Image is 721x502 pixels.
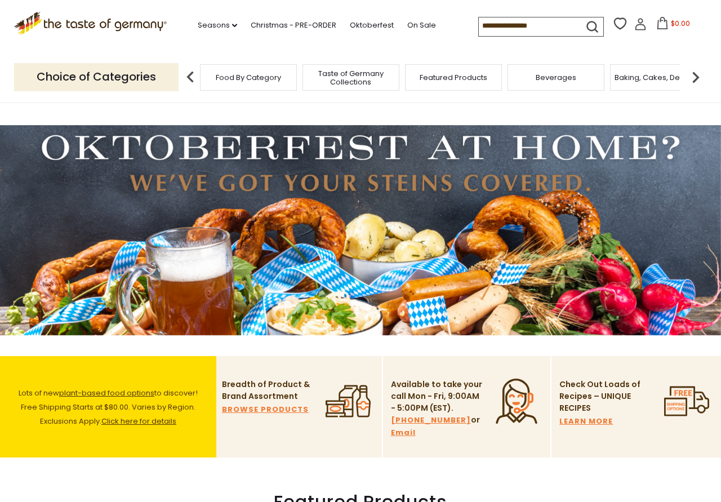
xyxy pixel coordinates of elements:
[407,19,436,32] a: On Sale
[671,19,690,28] span: $0.00
[536,73,576,82] a: Beverages
[420,73,487,82] a: Featured Products
[391,379,484,439] p: Available to take your call Mon - Fri, 9:00AM - 5:00PM (EST). or
[615,73,702,82] a: Baking, Cakes, Desserts
[19,388,198,427] span: Lots of new to discover! Free Shipping Starts at $80.00. Varies by Region. Exclusions Apply.
[559,379,641,414] p: Check Out Loads of Recipes – UNIQUE RECIPES
[684,66,707,88] img: next arrow
[222,403,309,416] a: BROWSE PRODUCTS
[559,415,613,428] a: LEARN MORE
[391,414,471,427] a: [PHONE_NUMBER]
[101,416,176,427] a: Click here for details
[198,19,237,32] a: Seasons
[350,19,394,32] a: Oktoberfest
[14,63,179,91] p: Choice of Categories
[216,73,281,82] a: Food By Category
[649,17,697,34] button: $0.00
[306,69,396,86] a: Taste of Germany Collections
[391,427,416,439] a: Email
[179,66,202,88] img: previous arrow
[59,388,154,398] a: plant-based food options
[251,19,336,32] a: Christmas - PRE-ORDER
[222,379,315,402] p: Breadth of Product & Brand Assortment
